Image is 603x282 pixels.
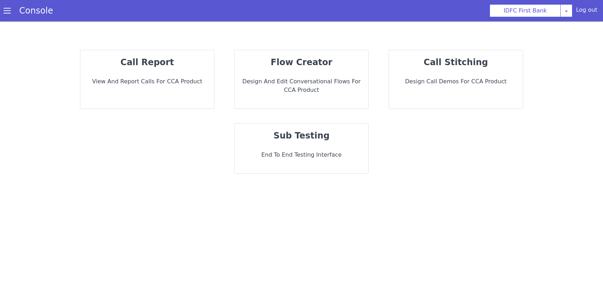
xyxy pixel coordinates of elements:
p: Design call demos for CCA Product [395,77,517,86]
div: Log out [576,6,597,17]
p: Design and Edit Conversational flows for CCA Product [240,77,363,94]
p: View and report calls for CCA Product [86,77,208,86]
strong: call stitching [424,57,488,67]
strong: flow creator [271,57,332,67]
strong: call report [121,57,174,67]
a: Console [11,6,62,16]
p: End to End Testing Interface [240,151,363,159]
strong: sub testing [273,131,330,141]
button: IDFC First Bank [490,4,561,17]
